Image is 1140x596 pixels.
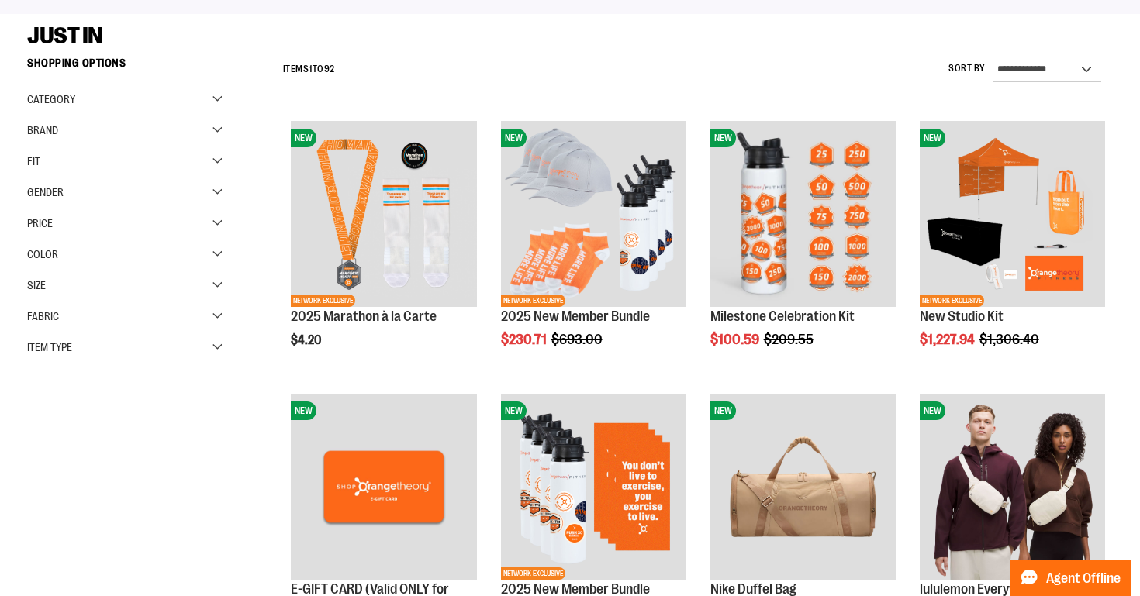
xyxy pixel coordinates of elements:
[27,93,75,105] span: Category
[291,308,437,324] a: 2025 Marathon à la Carte
[501,308,650,324] a: 2025 New Member Bundle
[27,124,58,136] span: Brand
[920,308,1004,324] a: New Studio Kit
[501,332,549,347] span: $230.71
[283,113,484,387] div: product
[324,64,335,74] span: 92
[948,62,986,75] label: Sort By
[291,129,316,147] span: NEW
[27,217,53,229] span: Price
[920,129,945,147] span: NEW
[501,394,686,579] img: 2025 New Member Bundle
[27,155,40,167] span: Fit
[710,394,896,581] a: Nike Duffel BagNEW
[710,394,896,579] img: Nike Duffel Bag
[291,394,476,581] a: E-GIFT CARD (Valid ONLY for ShopOrangetheory.com)NEW
[309,64,313,74] span: 1
[27,341,72,353] span: Item Type
[291,394,476,579] img: E-GIFT CARD (Valid ONLY for ShopOrangetheory.com)
[710,129,736,147] span: NEW
[710,308,855,324] a: Milestone Celebration Kit
[920,121,1105,306] img: New Studio Kit
[291,121,476,308] a: 2025 Marathon à la CarteNEWNETWORK EXCLUSIVE
[291,121,476,306] img: 2025 Marathon à la Carte
[291,401,316,420] span: NEW
[710,121,896,306] img: Milestone Celebration Kit
[27,22,102,49] span: JUST IN
[27,50,232,84] strong: Shopping Options
[1010,560,1131,596] button: Agent Offline
[283,57,335,81] h2: Items to
[501,394,686,581] a: 2025 New Member BundleNEWNETWORK EXCLUSIVE
[920,394,1105,579] img: lululemon Everywhere Belt Bag - Large
[291,333,323,347] span: $4.20
[27,248,58,260] span: Color
[920,295,984,307] span: NETWORK EXCLUSIVE
[920,332,977,347] span: $1,227.94
[27,279,46,291] span: Size
[501,129,527,147] span: NEW
[764,332,816,347] span: $209.55
[501,567,565,580] span: NETWORK EXCLUSIVE
[1046,571,1121,586] span: Agent Offline
[979,332,1042,347] span: $1,306.40
[501,121,686,306] img: 2025 New Member Bundle
[501,401,527,420] span: NEW
[703,113,903,387] div: product
[710,332,762,347] span: $100.59
[27,186,64,198] span: Gender
[551,332,605,347] span: $693.00
[912,113,1113,387] div: product
[291,295,355,307] span: NETWORK EXCLUSIVE
[501,295,565,307] span: NETWORK EXCLUSIVE
[710,121,896,308] a: Milestone Celebration KitNEW
[501,121,686,308] a: 2025 New Member BundleNEWNETWORK EXCLUSIVE
[710,401,736,420] span: NEW
[493,113,694,387] div: product
[27,310,59,322] span: Fabric
[920,394,1105,581] a: lululemon Everywhere Belt Bag - LargeNEW
[920,121,1105,308] a: New Studio KitNEWNETWORK EXCLUSIVE
[920,401,945,420] span: NEW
